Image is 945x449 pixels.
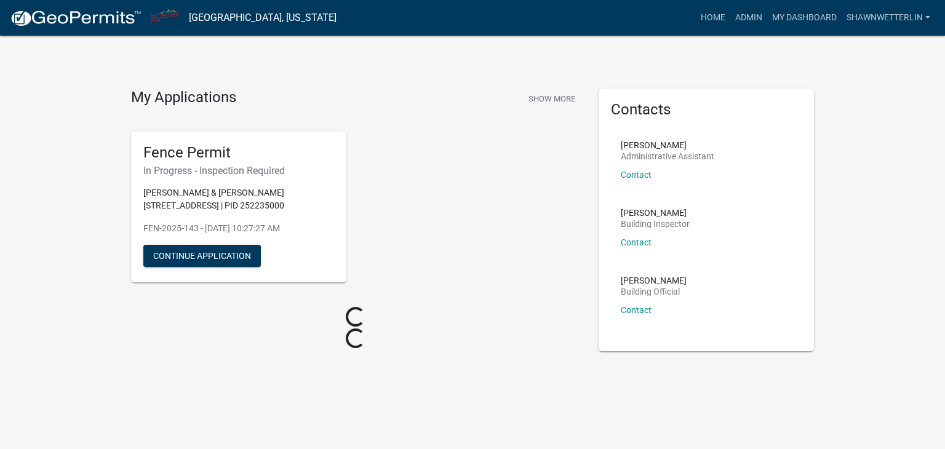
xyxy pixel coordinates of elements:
[730,6,767,30] a: Admin
[151,9,179,26] img: City of La Crescent, Minnesota
[621,305,652,315] a: Contact
[143,222,334,235] p: FEN-2025-143 - [DATE] 10:27:27 AM
[621,287,687,296] p: Building Official
[767,6,842,30] a: My Dashboard
[842,6,935,30] a: ShawnWetterlin
[611,101,802,119] h5: Contacts
[621,220,690,228] p: Building Inspector
[131,89,236,107] h4: My Applications
[143,165,334,177] h6: In Progress - Inspection Required
[524,89,580,109] button: Show More
[621,209,690,217] p: [PERSON_NAME]
[189,7,337,28] a: [GEOGRAPHIC_DATA], [US_STATE]
[621,276,687,285] p: [PERSON_NAME]
[696,6,730,30] a: Home
[621,141,714,149] p: [PERSON_NAME]
[621,237,652,247] a: Contact
[143,144,334,162] h5: Fence Permit
[143,245,261,267] button: Continue Application
[621,152,714,161] p: Administrative Assistant
[621,170,652,180] a: Contact
[143,186,334,212] p: [PERSON_NAME] & [PERSON_NAME] [STREET_ADDRESS] | PID 252235000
